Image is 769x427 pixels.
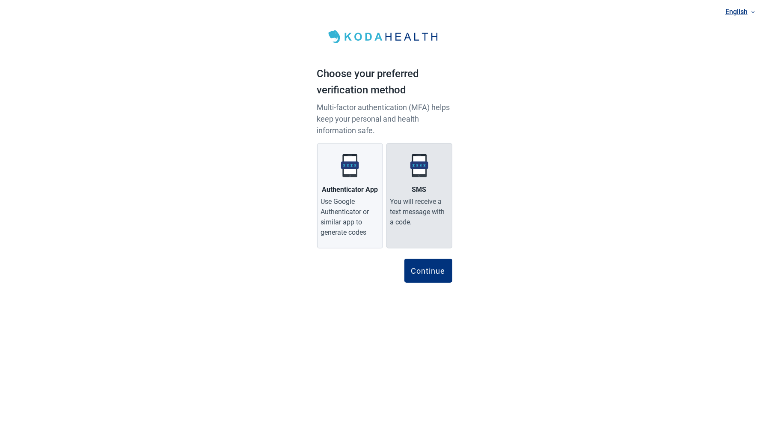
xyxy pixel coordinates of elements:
[321,197,379,238] div: Use Google Authenticator or similar app to generate codes
[322,185,378,195] div: Authenticator App
[411,266,445,275] div: Continue
[390,197,448,227] div: You will receive a text message with a code.
[722,5,759,19] a: Current language: English
[317,66,452,102] h1: Choose your preferred verification method
[324,27,445,46] img: Koda Health
[404,259,452,283] button: Continue
[751,10,755,14] span: down
[412,185,427,195] div: SMS
[317,102,452,136] p: Multi-factor authentication (MFA) helps keep your personal and health information safe.
[317,10,452,300] main: Main content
